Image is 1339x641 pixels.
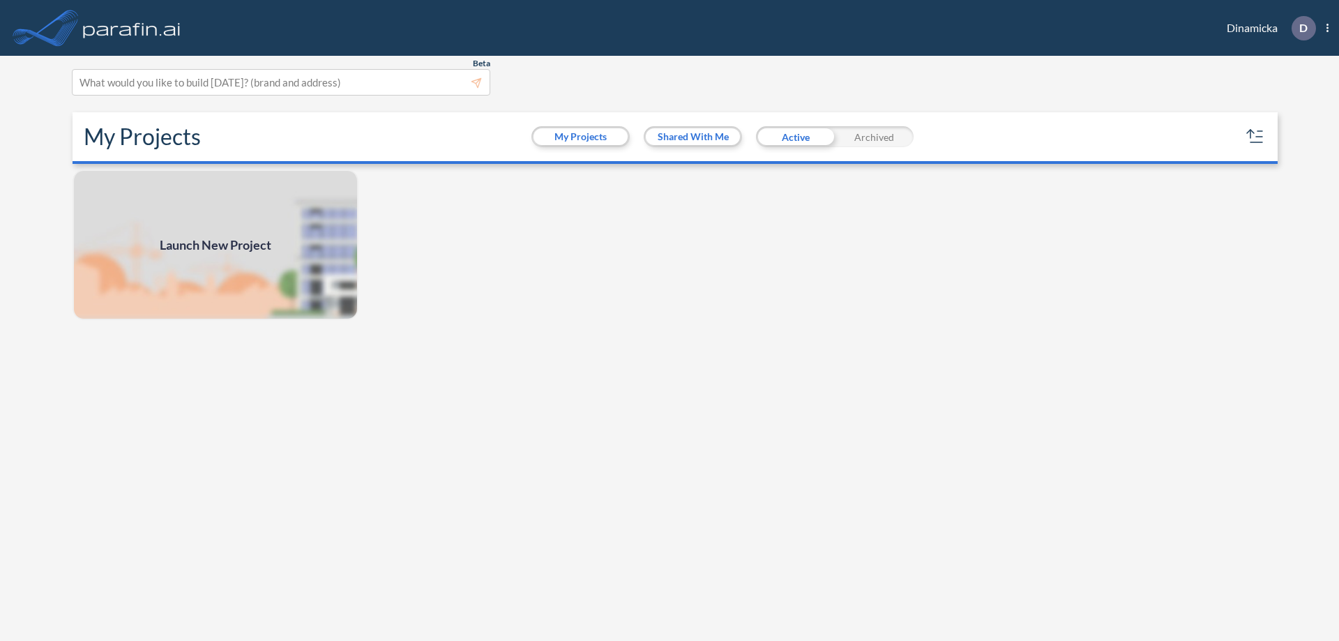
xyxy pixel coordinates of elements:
[73,169,358,320] img: add
[160,236,271,255] span: Launch New Project
[473,58,490,69] span: Beta
[84,123,201,150] h2: My Projects
[835,126,914,147] div: Archived
[756,126,835,147] div: Active
[1299,22,1308,34] p: D
[80,14,183,42] img: logo
[534,128,628,145] button: My Projects
[73,169,358,320] a: Launch New Project
[646,128,740,145] button: Shared With Me
[1206,16,1329,40] div: Dinamicka
[1244,126,1266,148] button: sort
